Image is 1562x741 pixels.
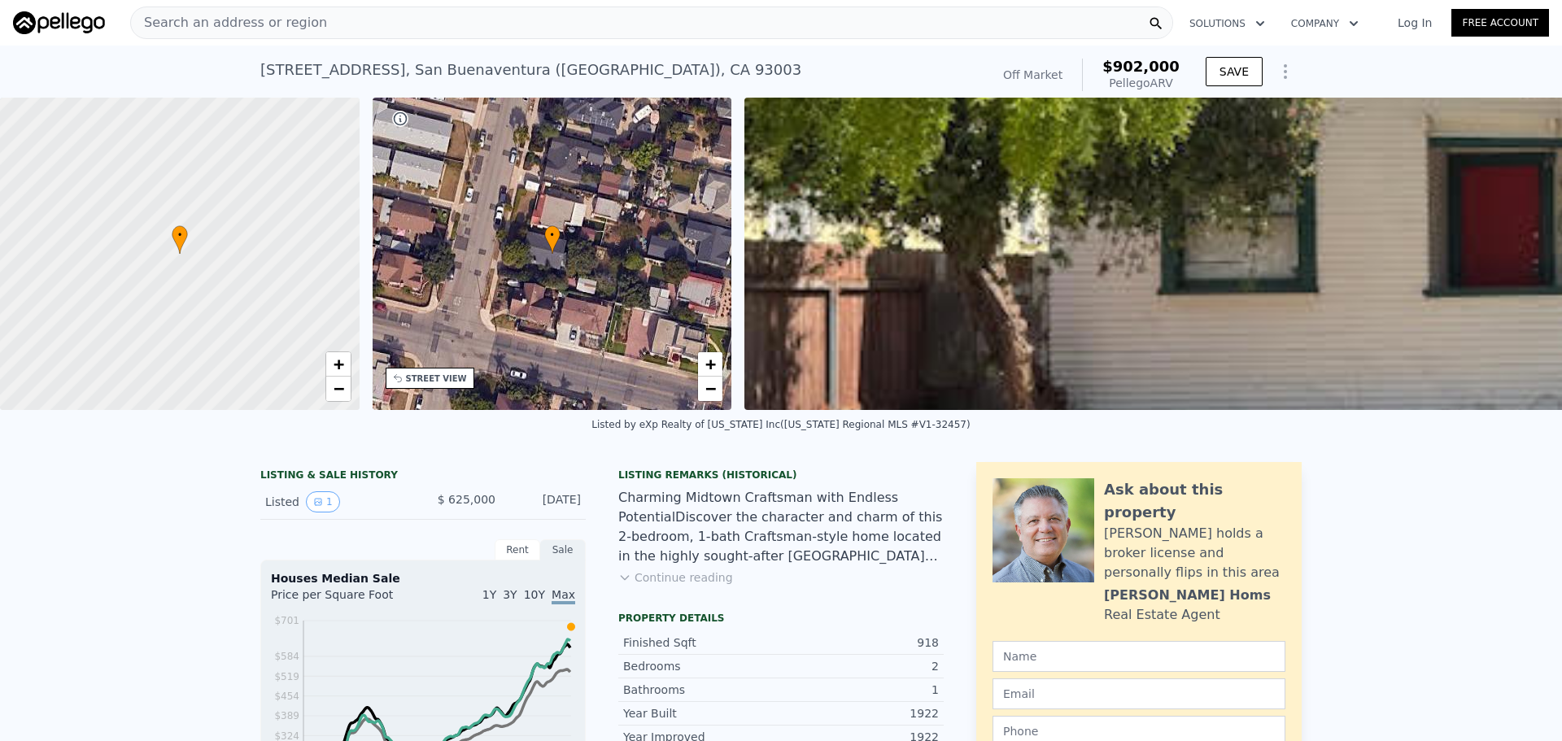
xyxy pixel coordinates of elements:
div: Sale [540,539,586,560]
div: Finished Sqft [623,634,781,651]
div: Listing Remarks (Historical) [618,469,944,482]
span: − [705,378,716,399]
span: Max [552,588,575,604]
div: Year Built [623,705,781,721]
button: Solutions [1176,9,1278,38]
button: View historical data [306,491,340,512]
span: 3Y [503,588,517,601]
tspan: $701 [274,615,299,626]
div: Real Estate Agent [1104,605,1220,625]
span: $ 625,000 [438,493,495,506]
button: Continue reading [618,569,733,586]
a: Log In [1378,15,1451,31]
div: Charming Midtown Craftsman with Endless PotentialDiscover the character and charm of this 2-bedro... [618,488,944,566]
div: LISTING & SALE HISTORY [260,469,586,485]
a: Zoom in [326,352,351,377]
div: Price per Square Foot [271,586,423,612]
span: 10Y [524,588,545,601]
div: [PERSON_NAME] Homs [1104,586,1271,605]
tspan: $389 [274,710,299,721]
input: Name [993,641,1285,672]
div: Bedrooms [623,658,781,674]
div: STREET VIEW [406,373,467,385]
div: 1 [781,682,939,698]
input: Email [993,678,1285,709]
div: Listed by eXp Realty of [US_STATE] Inc ([US_STATE] Regional MLS #V1-32457) [591,419,970,430]
div: 918 [781,634,939,651]
span: − [333,378,343,399]
div: Pellego ARV [1102,75,1180,91]
tspan: $584 [274,651,299,662]
button: Show Options [1269,55,1302,88]
div: 2 [781,658,939,674]
img: Pellego [13,11,105,34]
span: + [333,354,343,374]
div: Listed [265,491,410,512]
div: Rent [495,539,540,560]
div: • [172,225,188,254]
div: Property details [618,612,944,625]
div: Bathrooms [623,682,781,698]
span: • [172,228,188,242]
a: Zoom out [326,377,351,401]
a: Zoom in [698,352,722,377]
button: SAVE [1206,57,1263,86]
div: Ask about this property [1104,478,1285,524]
div: 1922 [781,705,939,721]
span: $902,000 [1102,58,1180,75]
span: • [544,228,561,242]
button: Company [1278,9,1372,38]
span: + [705,354,716,374]
span: Search an address or region [131,13,327,33]
a: Zoom out [698,377,722,401]
div: [STREET_ADDRESS] , San Buenaventura ([GEOGRAPHIC_DATA]) , CA 93003 [260,59,801,81]
a: Free Account [1451,9,1549,37]
div: [DATE] [508,491,581,512]
div: Houses Median Sale [271,570,575,586]
tspan: $454 [274,691,299,702]
span: 1Y [482,588,496,601]
div: • [544,225,561,254]
div: Off Market [1003,67,1062,83]
div: [PERSON_NAME] holds a broker license and personally flips in this area [1104,524,1285,582]
tspan: $519 [274,671,299,682]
